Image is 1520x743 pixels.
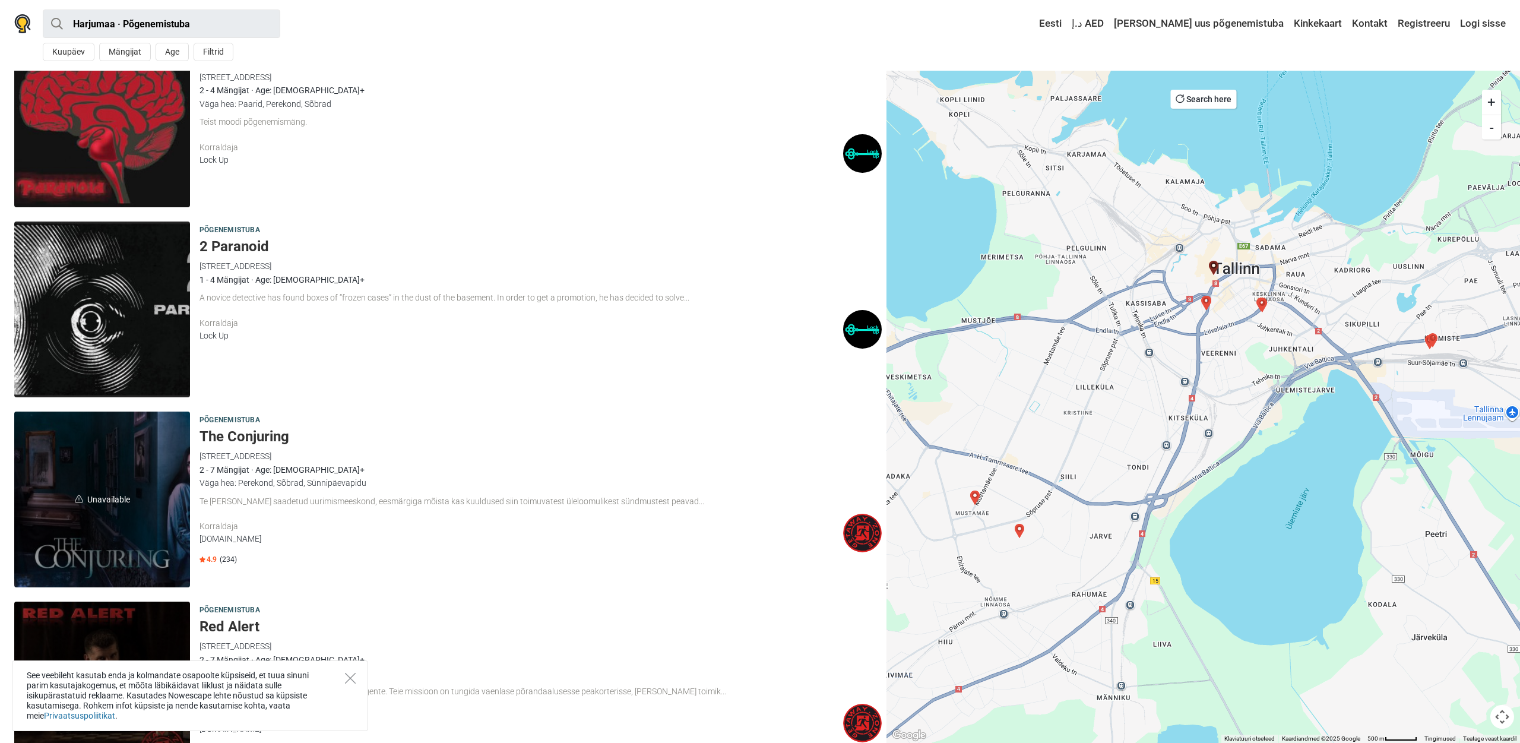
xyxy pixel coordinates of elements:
[199,685,882,698] div: Teie meeskond kehastab vilunud Lääne salaagente. Teie missioon on tungida vaenlase põrandaalusess...
[199,260,882,273] div: [STREET_ADDRESS]
[199,533,843,545] div: [DOMAIN_NAME]
[199,84,882,97] div: 2 - 4 Mängijat · Age: [DEMOGRAPHIC_DATA]+
[968,491,982,505] div: Radiatsioon
[199,555,217,564] span: 4.9
[199,557,205,562] img: Star
[199,71,882,84] div: [STREET_ADDRESS]
[199,116,882,128] div: Teist moodi põgenemismäng.
[843,514,882,552] img: GetAway.Zone
[345,673,356,684] button: Close
[194,43,233,61] button: Filtrid
[199,224,260,237] span: Põgenemistuba
[1031,20,1039,28] img: Eesti
[1028,13,1065,34] a: Eesti
[199,604,260,617] span: Põgenemistuba
[220,555,237,564] span: (234)
[1457,13,1506,34] a: Logi sisse
[199,520,843,533] div: Korraldaja
[843,704,882,742] img: GetAway.Zone
[199,653,882,666] div: 2 - 7 Mängijat · Age: [DEMOGRAPHIC_DATA]+
[199,463,882,476] div: 2 - 7 Mängijat · Age: [DEMOGRAPHIC_DATA]+
[1255,298,1269,312] div: Hääl pimedusest
[1254,298,1268,312] div: Shambala
[199,723,843,735] div: [DOMAIN_NAME]
[1426,333,1440,347] div: 2 Paranoid
[75,495,83,503] img: unavailable
[156,43,189,61] button: Age
[843,310,882,349] img: Lock Up
[199,476,882,489] div: Väga hea: Perekond, Sõbrad, Sünnipäevapidu
[14,222,190,397] img: 2 Paranoid
[14,31,190,207] img: Paranoia
[1349,13,1391,34] a: Kontakt
[843,134,882,173] img: Lock Up
[1367,735,1385,742] span: 500 m
[43,10,280,38] input: proovi “Tallinn”
[199,640,882,653] div: [STREET_ADDRESS]
[14,412,190,587] a: unavailableUnavailable The Conjuring
[1111,13,1287,34] a: [PERSON_NAME] uus põgenemistuba
[1490,705,1514,729] button: Kaardikaamera juhtnupud
[199,141,843,154] div: Korraldaja
[99,43,151,61] button: Mängijat
[1199,296,1214,310] div: Baker Street 221 B
[44,711,115,720] a: Privaatsuspoliitikat
[199,238,882,255] h5: 2 Paranoid
[1170,90,1236,109] button: Search here
[199,710,843,723] div: Korraldaja
[199,414,260,427] span: Põgenemistuba
[1482,90,1501,115] button: +
[1255,298,1269,312] div: Üliinimene
[199,292,882,304] div: A novice detective has found boxes of “frozen cases” in the dust of the basement. In order to get...
[14,14,31,33] img: Nowescape logo
[199,273,882,286] div: 1 - 4 Mängijat · Age: [DEMOGRAPHIC_DATA]+
[12,660,368,731] div: See veebileht kasutab enda ja kolmandate osapoolte küpsiseid, et tuua sinuni parim kasutajakogemu...
[1395,13,1453,34] a: Registreeru
[1423,335,1437,349] div: Paranoia
[1291,13,1345,34] a: Kinkekaart
[14,412,190,587] span: Unavailable
[1069,13,1107,34] a: د.إ AED
[1012,524,1027,538] div: Põgenemine pangast
[43,43,94,61] button: Kuupäev
[889,728,929,743] a: Google Mapsis selle piirkonna avamine (avaneb uues aknas)
[889,728,929,743] img: Google
[199,450,882,463] div: [STREET_ADDRESS]
[199,97,882,110] div: Väga hea: Paarid, Perekond, Sõbrad
[199,154,843,166] div: Lock Up
[199,618,882,635] h5: Red Alert
[199,428,882,445] h5: The Conjuring
[1364,735,1421,743] button: Kaardi mõõtkava: 500 m 51 piksli kohta
[1482,115,1501,140] button: -
[199,495,882,508] div: Te [PERSON_NAME] saadetud uurimismeeskond, eesmärgiga mõista kas kuuldused siin toimuvatest ülelo...
[1463,735,1516,742] a: Teatage veast kaardil
[1282,735,1360,742] span: Kaardiandmed ©2025 Google
[1199,296,1213,310] div: Lastekodu saladus
[1224,735,1275,743] button: Klaviatuuri otseteed
[1424,735,1456,742] a: Tingimused (avaneb uuel vahekaardil)
[199,666,882,679] div: Väga hea: Paarid, Sõbrad, Sünnipäevapidu
[1206,261,1221,275] div: The Conjuring
[199,330,843,342] div: Lock Up
[199,317,843,330] div: Korraldaja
